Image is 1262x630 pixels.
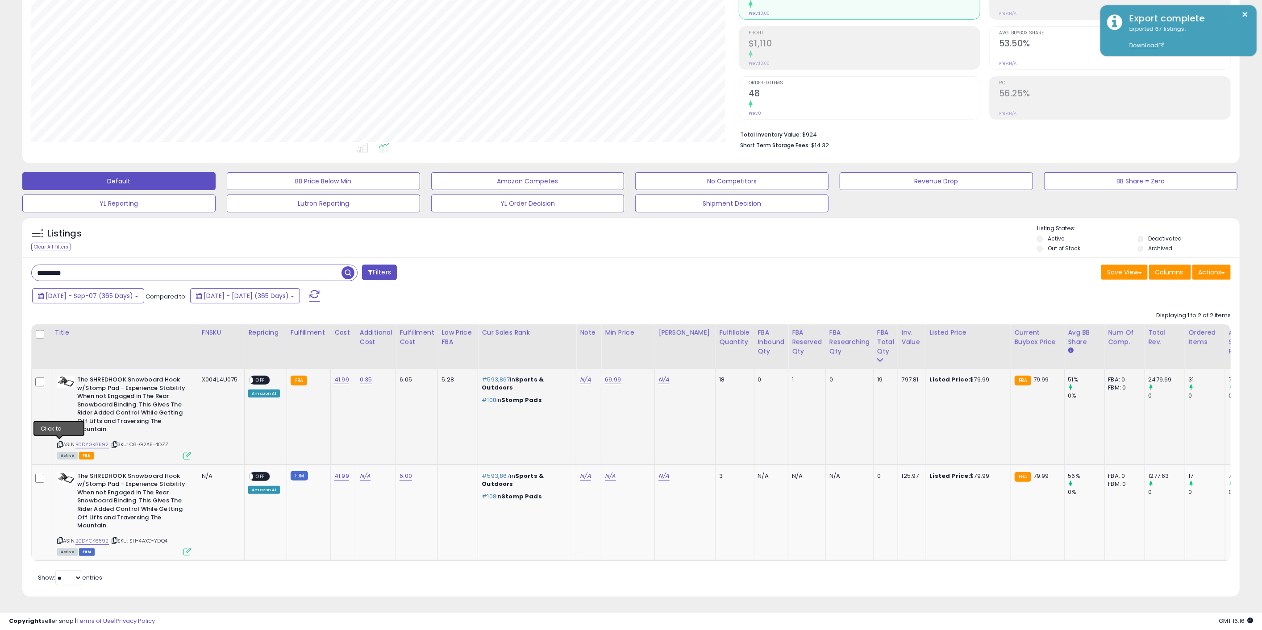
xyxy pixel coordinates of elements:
div: 0 [1189,488,1225,496]
a: 6.00 [400,472,412,481]
span: 79.99 [1033,472,1049,480]
div: $79.99 [930,376,1004,384]
a: 69.99 [605,375,621,384]
span: Columns [1155,268,1183,277]
span: Stomp Pads [501,492,542,501]
img: 31BJwexJw+L._SL40_.jpg [57,472,75,484]
div: 6.05 [400,376,431,384]
button: BB Share = Zero [1044,172,1237,190]
span: All listings currently available for purchase on Amazon [57,548,78,556]
p: in [482,472,569,488]
button: Actions [1192,265,1231,280]
div: FBA Reserved Qty [792,328,822,356]
div: FBA inbound Qty [758,328,785,356]
small: FBA [1015,472,1031,482]
h2: $1,110 [749,38,980,50]
button: Save View [1101,265,1148,280]
div: seller snap | | [9,617,155,626]
small: Avg BB Share. [1068,347,1074,355]
p: in [482,376,569,392]
div: 0 [1149,392,1185,400]
div: Amazon AI [248,486,279,494]
a: N/A [360,472,371,481]
div: N/A [829,472,866,480]
div: 125.97 [902,472,919,480]
div: 1 [792,376,819,384]
div: N/A [758,472,782,480]
div: Min Price [605,328,651,337]
button: [DATE] - [DATE] (365 Days) [190,288,300,303]
div: 0 [1149,488,1185,496]
div: Inv. value [902,328,922,347]
div: Cur Sales Rank [482,328,572,337]
span: | SKU: C6-G2A5-4OZZ [110,441,168,448]
span: Compared to: [146,292,187,301]
div: N/A [202,472,238,480]
div: 0 [758,376,782,384]
span: Avg. Buybox Share [999,31,1230,36]
a: N/A [658,375,669,384]
span: Sports & Outdoors [482,472,544,488]
button: Amazon Competes [431,172,625,190]
span: Sports & Outdoors [482,375,544,392]
a: 41.99 [334,472,349,481]
div: 31 [1189,376,1225,384]
div: ASIN: [57,376,191,459]
label: Out of Stock [1048,245,1080,252]
div: Avg Selling Price [1229,328,1262,356]
span: #108 [482,492,496,501]
span: Ordered Items [749,81,980,86]
small: FBM [291,471,308,481]
div: FBA: 0 [1108,376,1138,384]
h2: 48 [749,88,980,100]
h2: 53.50% [999,38,1230,50]
div: $79.99 [930,472,1004,480]
div: Num of Comp. [1108,328,1141,347]
a: B0DYGK6592 [75,441,109,448]
span: [DATE] - Sep-07 (365 Days) [46,291,133,300]
div: FNSKU [202,328,241,337]
div: 0% [1068,488,1104,496]
div: FBM: 0 [1108,480,1138,488]
div: Listed Price [930,328,1007,337]
small: Prev: N/A [999,61,1016,66]
p: in [482,396,569,404]
span: #593,867 [482,472,510,480]
b: The SHREDHOOK Snowboard Hook w/Stomp Pad - Experience Stability When not Engaged in The Rear Snow... [77,472,186,532]
small: Prev: N/A [999,11,1016,16]
span: $14.32 [811,141,829,149]
b: Listed Price: [930,375,970,384]
button: Columns [1149,265,1191,280]
small: Prev: $0.00 [749,61,770,66]
span: #108 [482,396,496,404]
div: 19 [877,376,891,384]
h2: 56.25% [999,88,1230,100]
div: Displaying 1 to 2 of 2 items [1156,311,1231,320]
div: Clear All Filters [31,243,71,251]
a: Download [1129,41,1164,49]
a: 41.99 [334,375,349,384]
a: N/A [605,472,616,481]
div: 0 [1189,392,1225,400]
div: Title [55,328,194,337]
b: Short Term Storage Fees: [740,141,810,149]
span: FBM [79,548,95,556]
span: All listings currently available for purchase on Amazon [57,452,78,460]
a: B0DYGK6592 [75,537,109,545]
div: Export complete [1123,12,1250,25]
label: Active [1048,235,1064,242]
div: Low Price FBA [441,328,474,347]
span: [DATE] - [DATE] (365 Days) [204,291,289,300]
div: Note [580,328,597,337]
div: Additional Cost [360,328,392,347]
div: FBA Researching Qty [829,328,870,356]
button: YL Reporting [22,195,216,212]
small: Prev: 0 [749,111,761,116]
div: [PERSON_NAME] [658,328,712,337]
small: Prev: $0.00 [749,11,770,16]
div: Current Buybox Price [1015,328,1061,347]
label: Deactivated [1149,235,1182,242]
b: The SHREDHOOK Snowboard Hook w/Stomp Pad - Experience Stability When not Engaged in The Rear Snow... [77,376,186,436]
div: Ordered Items [1189,328,1221,347]
div: Repricing [248,328,283,337]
